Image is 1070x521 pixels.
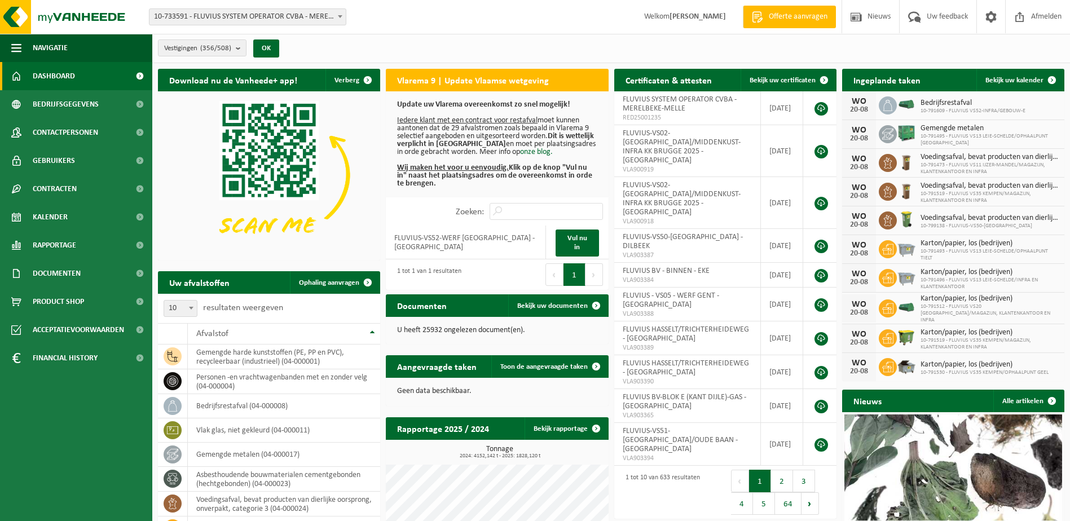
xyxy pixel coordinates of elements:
span: VLA900919 [623,165,752,174]
td: [DATE] [761,321,803,355]
b: Update uw Vlarema overeenkomst zo snel mogelijk! [397,100,570,109]
div: 20-08 [848,250,870,258]
div: 20-08 [848,135,870,143]
button: 1 [749,470,771,492]
div: WO [848,330,870,339]
h2: Certificaten & attesten [614,69,723,91]
count: (356/508) [200,45,231,52]
button: Next [585,263,603,286]
div: 1 tot 1 van 1 resultaten [391,262,461,287]
span: FLUVIUS-VS51-[GEOGRAPHIC_DATA]/OUDE BAAN - [GEOGRAPHIC_DATA] [623,427,738,453]
div: WO [848,359,870,368]
div: WO [848,97,870,106]
span: Karton/papier, los (bedrijven) [921,328,1059,337]
h3: Tonnage [391,445,608,459]
b: Dit is wettelijk verplicht in [GEOGRAPHIC_DATA] [397,132,594,148]
p: U heeft 25932 ongelezen document(en). [397,326,597,334]
span: Ophaling aanvragen [299,279,359,286]
strong: [PERSON_NAME] [670,12,726,21]
img: HK-XK-22-GN-00 [897,99,916,109]
a: Bekijk uw kalender [976,69,1063,91]
span: 10-791512 - FLUVIUS VS20 [GEOGRAPHIC_DATA]/MAGAZIJN, KLANTENKANTOOR EN INFRA [921,303,1059,324]
span: VLA903389 [623,343,752,352]
td: personen -en vrachtwagenbanden met en zonder velg (04-000004) [188,369,380,394]
span: Voedingsafval, bevat producten van dierlijke oorsprong, onverpakt, categorie 3 [921,153,1059,162]
div: 20-08 [848,221,870,229]
div: WO [848,241,870,250]
span: FLUVIUS HASSELT/TRICHTERHEIDEWEG - [GEOGRAPHIC_DATA] [623,325,749,343]
button: 64 [775,492,802,515]
span: Toon de aangevraagde taken [500,363,588,370]
div: 20-08 [848,309,870,317]
label: Zoeken: [456,207,484,217]
img: WB-0140-HPE-BN-01 [897,152,916,171]
button: 2 [771,470,793,492]
span: Verberg [334,77,359,84]
span: FLUVIUS SYSTEM OPERATOR CVBA - MERELBEKE-MELLE [623,95,737,113]
h2: Vlarema 9 | Update Vlaamse wetgeving [386,69,560,91]
span: FLUVIUS-VS02-[GEOGRAPHIC_DATA]/MIDDENKUST-INFRA KK BRUGGE 2025 - [GEOGRAPHIC_DATA] [623,129,741,165]
div: WO [848,212,870,221]
u: Wij maken het voor u eenvoudig. [397,164,509,172]
td: voedingsafval, bevat producten van dierlijke oorsprong, onverpakt, categorie 3 (04-000024) [188,492,380,516]
span: Contactpersonen [33,118,98,147]
span: Bedrijfsrestafval [921,99,1025,108]
span: 10-791496 - FLUVIUS VS13 LEIE-SCHELDE/INFRA EN KLANTENKANTOOR [921,277,1059,290]
img: HK-XK-22-GN-00 [897,302,916,312]
div: WO [848,300,870,309]
span: Karton/papier, los (bedrijven) [921,360,1049,369]
img: Download de VHEPlus App [158,91,380,258]
a: Offerte aanvragen [743,6,836,28]
span: Gemengde metalen [921,124,1059,133]
span: Karton/papier, los (bedrijven) [921,268,1059,277]
span: Financial History [33,344,98,372]
td: [DATE] [761,263,803,288]
div: WO [848,154,870,164]
div: 20-08 [848,339,870,347]
span: Bekijk uw certificaten [750,77,816,84]
span: 10-733591 - FLUVIUS SYSTEM OPERATOR CVBA - MERELBEKE-MELLE [149,9,346,25]
img: WB-2500-GAL-GY-01 [897,267,916,286]
a: Vul nu in [556,229,599,257]
h2: Rapportage 2025 / 2024 [386,417,500,439]
span: 10 [164,300,197,317]
a: Toon de aangevraagde taken [491,355,607,378]
span: Rapportage [33,231,76,259]
span: Navigatie [33,34,68,62]
span: 10-791519 - FLUVIUS VS35 KEMPEN/MAGAZIJN, KLANTENKANTOOR EN INFRA [921,337,1059,351]
button: Vestigingen(356/508) [158,39,246,56]
button: Previous [731,470,749,492]
span: 10-799138 - FLUVIUS-VS50-[GEOGRAPHIC_DATA] [921,223,1059,229]
a: onze blog. [520,148,553,156]
span: Vestigingen [164,40,231,57]
td: FLUVIUS-VS52-WERF [GEOGRAPHIC_DATA] - [GEOGRAPHIC_DATA] [386,226,546,259]
div: 1 tot 10 van 633 resultaten [620,469,700,516]
button: 3 [793,470,815,492]
span: FLUVIUS HASSELT/TRICHTERHEIDEWEG - [GEOGRAPHIC_DATA] [623,359,749,377]
span: VLA900918 [623,217,752,226]
a: Ophaling aanvragen [290,271,379,294]
span: FLUVIUS - VS05 - WERF GENT - [GEOGRAPHIC_DATA] [623,292,719,309]
a: Bekijk uw certificaten [741,69,835,91]
img: WB-0140-HPE-BN-01 [897,181,916,200]
div: 20-08 [848,368,870,376]
span: Product Shop [33,288,84,316]
div: WO [848,270,870,279]
span: Gebruikers [33,147,75,175]
span: FLUVIUS BV-BLOK E (KANT DIJLE)-GAS - [GEOGRAPHIC_DATA] [623,393,746,410]
span: Documenten [33,259,81,288]
button: Verberg [325,69,379,91]
td: bedrijfsrestafval (04-000008) [188,394,380,418]
h2: Nieuws [842,390,893,412]
label: resultaten weergeven [203,303,283,312]
span: 10-791473 - FLUVIUS VS11 IJZER-MANDEL/MAGAZIJN, KLANTENKANTOOR EN INFRA [921,162,1059,175]
span: VLA903365 [623,411,752,420]
span: 10-733591 - FLUVIUS SYSTEM OPERATOR CVBA - MERELBEKE-MELLE [149,8,346,25]
button: Previous [545,263,563,286]
span: 10-791493 - FLUVIUS VS13 LEIE-SCHELDE/OPHAALPUNT TIELT [921,248,1059,262]
p: Geen data beschikbaar. [397,387,597,395]
b: Klik op de knop "Vul nu in" naast het plaatsingsadres om de overeenkomst in orde te brengen. [397,164,592,188]
span: 2024: 4152,142 t - 2025: 1828,120 t [391,453,608,459]
h2: Aangevraagde taken [386,355,488,377]
span: Voedingsafval, bevat producten van dierlijke oorsprong, onverpakt, categorie 3 [921,182,1059,191]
